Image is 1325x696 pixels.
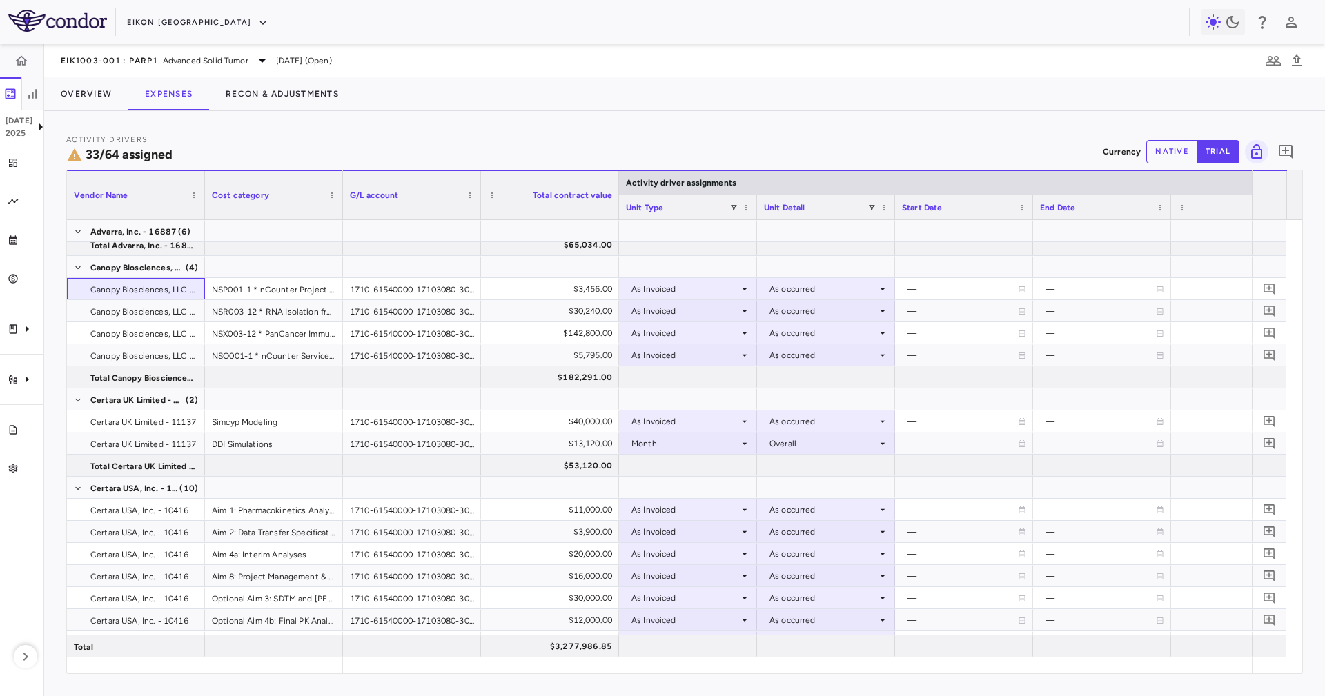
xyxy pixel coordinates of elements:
[205,322,343,344] div: NSX003-12 * PanCancer Immune Profilling Panel - Human - 12 samples
[493,234,612,256] div: $65,034.00
[493,499,612,521] div: $11,000.00
[907,344,1018,366] div: —
[90,345,197,367] span: Canopy Biosciences, LLC - 17000
[1260,412,1279,430] button: Add comment
[74,190,128,200] span: Vendor Name
[1277,143,1294,160] svg: Add comment
[1171,631,1309,653] div: —
[769,300,877,322] div: As occurred
[343,631,481,653] div: 1710-61540000-17103080-3022
[1046,587,1156,609] div: —
[907,587,1018,609] div: —
[343,587,481,608] div: 1710-61540000-17103080-3022
[631,587,739,609] div: As Invoiced
[907,499,1018,521] div: —
[1263,503,1276,516] svg: Add comment
[493,609,612,631] div: $12,000.00
[1260,346,1279,364] button: Add comment
[343,432,481,454] div: 1710-61540000-17103080-3022
[1239,140,1268,163] span: Lock grid
[1046,565,1156,587] div: —
[769,499,877,521] div: As occurred
[343,344,481,366] div: 1710-61540000-17103080-3022
[1263,415,1276,428] svg: Add comment
[493,455,612,477] div: $53,120.00
[1046,322,1156,344] div: —
[769,278,877,300] div: As occurred
[90,367,197,389] span: Total Canopy Biosciences, LLC - 17000
[1263,437,1276,450] svg: Add comment
[6,127,32,139] p: 2025
[626,203,663,212] span: Unit Type
[769,344,877,366] div: As occurred
[90,499,188,521] span: Certara USA, Inc. - 10416
[205,300,343,321] div: NSR003-12 * RNA Isolation from Blood - per sample
[90,566,188,588] span: Certara USA, Inc. - 10416
[44,77,128,110] button: Overview
[631,410,739,432] div: As Invoiced
[907,565,1018,587] div: —
[1046,432,1156,455] div: —
[1171,543,1309,564] div: —
[128,77,209,110] button: Expenses
[343,410,481,432] div: 1710-61540000-17103080-3022
[493,344,612,366] div: $5,795.00
[631,344,739,366] div: As Invoiced
[493,432,612,455] div: $13,120.00
[86,146,173,164] h6: 33/64 assigned
[90,632,188,654] span: Certara USA, Inc. - 10416
[1046,499,1156,521] div: —
[1263,348,1276,361] svg: Add comment
[163,54,248,67] span: Advanced Solid Tumor
[205,344,343,366] div: NSO001-1 * nCounter Services Project Management
[90,455,197,477] span: Total Certara UK Limited - 11137
[1263,326,1276,339] svg: Add comment
[1040,203,1075,212] span: End Date
[1046,521,1156,543] div: —
[1046,344,1156,366] div: —
[631,499,739,521] div: As Invoiced
[276,54,332,67] span: [DATE] (Open)
[1260,301,1279,320] button: Add comment
[1171,521,1309,542] div: —
[90,588,188,610] span: Certara USA, Inc. - 10416
[631,609,739,631] div: As Invoiced
[205,543,343,564] div: Aim 4a: Interim Analyses
[90,257,184,279] span: Canopy Biosciences, LLC - 17000
[1046,543,1156,565] div: —
[493,366,612,388] div: $182,291.00
[1260,324,1279,342] button: Add comment
[1171,344,1309,366] div: —
[1260,633,1279,651] button: Add comment
[343,499,481,520] div: 1710-61540000-17103080-3022
[343,609,481,630] div: 1710-61540000-17103080-3022
[209,77,355,110] button: Recon & Adjustments
[205,587,343,608] div: Optional Aim 3: SDTM and [PERSON_NAME] Datasets and Define Document
[1260,566,1279,585] button: Add comment
[493,278,612,300] div: $3,456.00
[90,389,184,411] span: Certara UK Limited - 11137
[343,278,481,299] div: 1710-61540000-17103080-3022
[90,521,188,544] span: Certara USA, Inc. - 10416
[1103,146,1141,158] p: Currency
[631,432,739,455] div: Month
[90,279,197,301] span: Canopy Biosciences, LLC - 17000
[907,410,1018,432] div: —
[769,521,877,543] div: As occurred
[907,521,1018,543] div: —
[74,636,93,658] span: Total
[907,432,1018,455] div: —
[1171,322,1309,344] div: —
[343,543,481,564] div: 1710-61540000-17103080-3022
[61,55,157,66] span: EIK1003-001 : PARP1
[343,322,481,344] div: 1710-61540000-17103080-3022
[343,565,481,586] div: 1710-61540000-17103080-3022
[6,115,32,127] p: [DATE]
[631,521,739,543] div: As Invoiced
[1263,547,1276,560] svg: Add comment
[1171,432,1309,454] div: —
[631,565,739,587] div: As Invoiced
[90,235,197,257] span: Total Advarra, Inc. - 16887
[1046,278,1156,300] div: —
[626,178,736,188] span: Activity driver assignments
